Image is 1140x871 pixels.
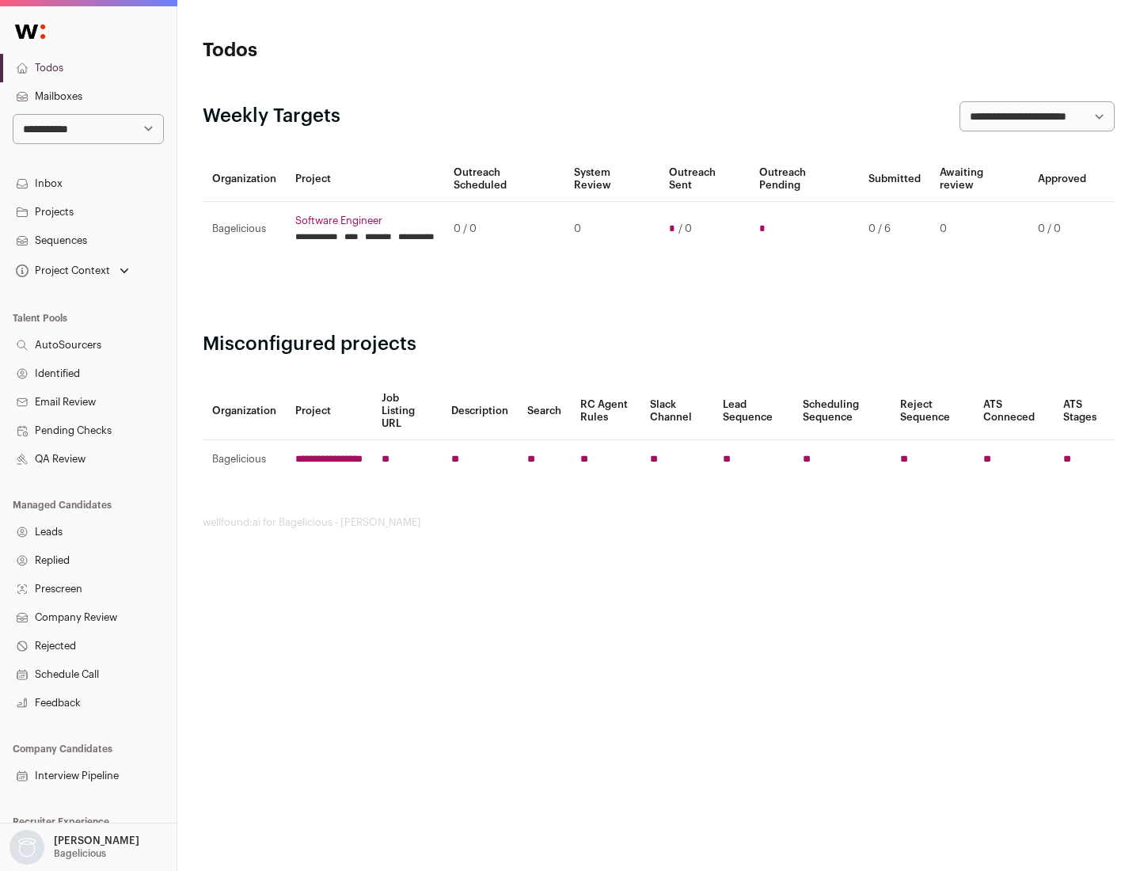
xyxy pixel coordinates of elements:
th: Search [518,382,571,440]
td: 0 / 0 [444,202,564,257]
div: Project Context [13,264,110,277]
p: [PERSON_NAME] [54,835,139,847]
th: Outreach Pending [750,157,858,202]
td: 0 / 6 [859,202,930,257]
h2: Weekly Targets [203,104,340,129]
td: 0 / 0 [1028,202,1096,257]
th: Project [286,382,372,440]
td: 0 [564,202,659,257]
th: Organization [203,157,286,202]
h2: Misconfigured projects [203,332,1115,357]
td: 0 [930,202,1028,257]
p: Bagelicious [54,847,106,860]
th: Approved [1028,157,1096,202]
th: Scheduling Sequence [793,382,891,440]
th: Submitted [859,157,930,202]
th: ATS Conneced [974,382,1053,440]
th: RC Agent Rules [571,382,640,440]
h1: Todos [203,38,507,63]
img: Wellfound [6,16,54,48]
th: Outreach Scheduled [444,157,564,202]
td: Bagelicious [203,440,286,479]
th: Outreach Sent [659,157,750,202]
button: Open dropdown [6,830,142,865]
th: ATS Stages [1054,382,1115,440]
td: Bagelicious [203,202,286,257]
th: Description [442,382,518,440]
th: Organization [203,382,286,440]
th: Job Listing URL [372,382,442,440]
button: Open dropdown [13,260,132,282]
img: nopic.png [9,830,44,865]
th: Lead Sequence [713,382,793,440]
th: Project [286,157,444,202]
span: / 0 [678,223,692,235]
th: Awaiting review [930,157,1028,202]
th: Reject Sequence [891,382,975,440]
a: Software Engineer [295,215,435,227]
footer: wellfound:ai for Bagelicious - [PERSON_NAME] [203,516,1115,529]
th: Slack Channel [640,382,713,440]
th: System Review [564,157,659,202]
